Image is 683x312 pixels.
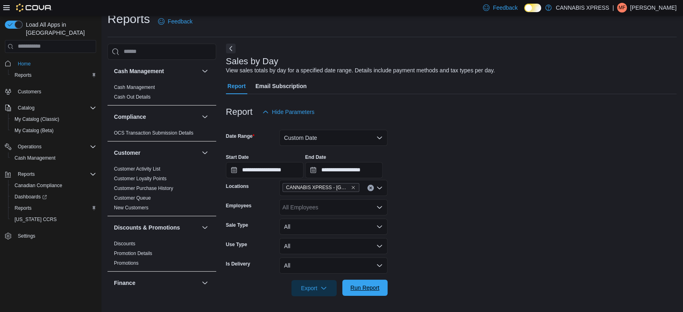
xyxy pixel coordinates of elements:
[279,238,388,254] button: All
[15,182,62,189] span: Canadian Compliance
[114,250,152,257] span: Promotion Details
[114,84,155,90] a: Cash Management
[15,116,59,122] span: My Catalog (Classic)
[350,284,379,292] span: Run Report
[279,257,388,274] button: All
[11,192,96,202] span: Dashboards
[11,153,96,163] span: Cash Management
[2,86,99,97] button: Customers
[114,166,160,172] a: Customer Activity List
[226,44,236,53] button: Next
[18,171,35,177] span: Reports
[18,105,34,111] span: Catalog
[296,280,332,296] span: Export
[376,204,383,211] button: Open list of options
[114,260,139,266] a: Promotions
[8,70,99,81] button: Reports
[15,103,38,113] button: Catalog
[114,67,198,75] button: Cash Management
[15,72,32,78] span: Reports
[15,127,54,134] span: My Catalog (Beta)
[279,130,388,146] button: Custom Date
[15,231,38,241] a: Settings
[15,59,96,69] span: Home
[8,152,99,164] button: Cash Management
[15,169,96,179] span: Reports
[376,185,383,191] button: Open list of options
[114,279,135,287] h3: Finance
[612,3,614,13] p: |
[200,223,210,232] button: Discounts & Promotions
[226,66,495,75] div: View sales totals by day for a specified date range. Details include payment methods and tax type...
[200,112,210,122] button: Compliance
[11,215,60,224] a: [US_STATE] CCRS
[155,13,196,30] a: Feedback
[11,153,59,163] a: Cash Management
[630,3,677,13] p: [PERSON_NAME]
[114,149,198,157] button: Customer
[305,154,326,160] label: End Date
[23,21,96,37] span: Load All Apps in [GEOGRAPHIC_DATA]
[228,78,246,94] span: Report
[114,94,151,100] a: Cash Out Details
[286,183,349,192] span: CANNABIS XPRESS - [GEOGRAPHIC_DATA]-[GEOGRAPHIC_DATA] ([GEOGRAPHIC_DATA])
[108,82,216,105] div: Cash Management
[556,3,609,13] p: CANNABIS XPRESS
[114,113,198,121] button: Compliance
[11,192,50,202] a: Dashboards
[18,61,31,67] span: Home
[108,239,216,271] div: Discounts & Promotions
[255,78,307,94] span: Email Subscription
[114,195,151,201] a: Customer Queue
[226,241,247,248] label: Use Type
[114,130,194,136] span: OCS Transaction Submission Details
[8,180,99,191] button: Canadian Compliance
[367,185,374,191] button: Clear input
[11,203,96,213] span: Reports
[15,169,38,179] button: Reports
[168,17,192,25] span: Feedback
[2,58,99,70] button: Home
[15,86,96,97] span: Customers
[200,148,210,158] button: Customer
[5,55,96,263] nav: Complex example
[114,223,198,232] button: Discounts & Promotions
[8,125,99,136] button: My Catalog (Beta)
[114,205,148,211] a: New Customers
[18,89,41,95] span: Customers
[11,203,35,213] a: Reports
[351,185,356,190] button: Remove CANNABIS XPRESS - Grand Bay-Westfield (Woolastook Drive) from selection in this group
[18,143,42,150] span: Operations
[11,126,57,135] a: My Catalog (Beta)
[108,164,216,216] div: Customer
[226,107,253,117] h3: Report
[8,202,99,214] button: Reports
[282,183,359,192] span: CANNABIS XPRESS - Grand Bay-Westfield (Woolastook Drive)
[114,279,198,287] button: Finance
[200,278,210,288] button: Finance
[524,4,541,12] input: Dark Mode
[342,280,388,296] button: Run Report
[11,114,96,124] span: My Catalog (Classic)
[618,3,625,13] span: MF
[15,194,47,200] span: Dashboards
[15,205,32,211] span: Reports
[11,126,96,135] span: My Catalog (Beta)
[114,113,146,121] h3: Compliance
[11,70,96,80] span: Reports
[200,66,210,76] button: Cash Management
[2,102,99,114] button: Catalog
[2,230,99,242] button: Settings
[305,162,383,178] input: Press the down key to open a popover containing a calendar.
[8,114,99,125] button: My Catalog (Classic)
[15,142,45,152] button: Operations
[114,67,164,75] h3: Cash Management
[279,219,388,235] button: All
[114,241,135,247] a: Discounts
[18,233,35,239] span: Settings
